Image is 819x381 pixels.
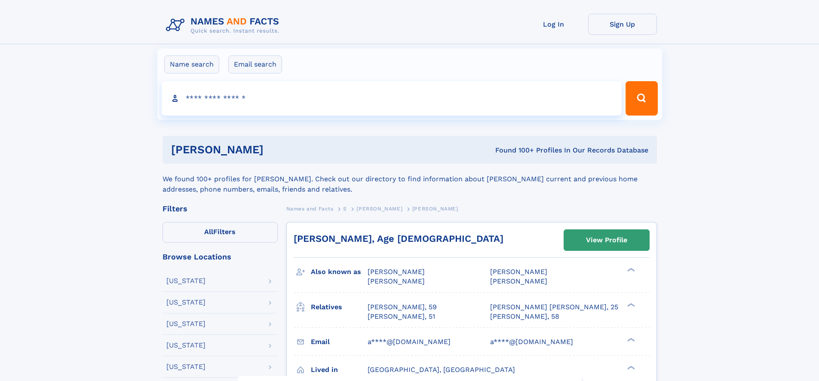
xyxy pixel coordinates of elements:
span: [PERSON_NAME] [356,206,402,212]
span: All [204,228,213,236]
h3: Relatives [311,300,368,314]
button: Search Button [626,81,657,116]
h3: Email [311,335,368,349]
h1: [PERSON_NAME] [171,144,380,155]
a: S [343,203,347,214]
label: Filters [163,222,278,243]
div: View Profile [586,230,627,250]
div: [US_STATE] [166,277,206,284]
a: [PERSON_NAME] [356,203,402,214]
span: [PERSON_NAME] [490,268,547,276]
div: [US_STATE] [166,342,206,349]
a: Sign Up [588,14,657,35]
span: [PERSON_NAME] [368,277,425,285]
a: Names and Facts [286,203,334,214]
span: [PERSON_NAME] [490,277,547,285]
div: [US_STATE] [166,299,206,306]
a: Log In [519,14,588,35]
div: Found 100+ Profiles In Our Records Database [379,146,648,155]
img: Logo Names and Facts [163,14,286,37]
span: [PERSON_NAME] [412,206,458,212]
div: [US_STATE] [166,320,206,327]
span: S [343,206,347,212]
label: Name search [164,55,219,73]
div: [US_STATE] [166,363,206,370]
h3: Also known as [311,265,368,279]
div: Browse Locations [163,253,278,261]
div: ❯ [625,267,635,273]
a: [PERSON_NAME] [PERSON_NAME], 25 [490,302,618,312]
div: ❯ [625,302,635,308]
h3: Lived in [311,363,368,377]
div: ❯ [625,337,635,342]
label: Email search [228,55,282,73]
a: [PERSON_NAME], 51 [368,312,435,321]
div: Filters [163,205,278,213]
input: search input [162,81,622,116]
a: View Profile [564,230,649,250]
a: [PERSON_NAME], 59 [368,302,437,312]
a: [PERSON_NAME], Age [DEMOGRAPHIC_DATA] [294,233,503,244]
div: ❯ [625,365,635,370]
a: [PERSON_NAME], 58 [490,312,559,321]
span: [GEOGRAPHIC_DATA], [GEOGRAPHIC_DATA] [368,366,515,374]
span: [PERSON_NAME] [368,268,425,276]
div: We found 100+ profiles for [PERSON_NAME]. Check out our directory to find information about [PERS... [163,164,657,195]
